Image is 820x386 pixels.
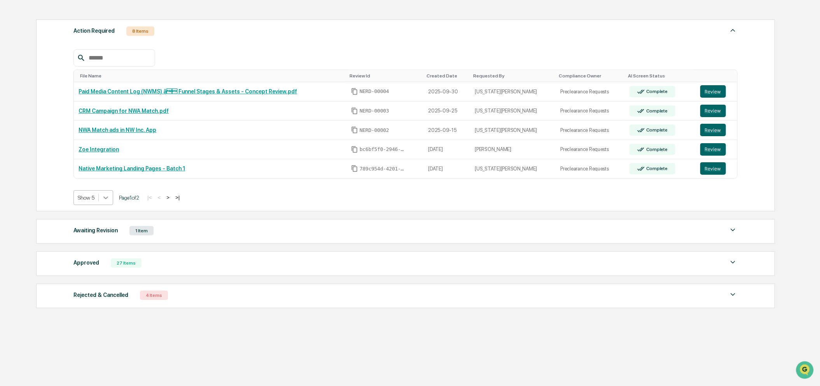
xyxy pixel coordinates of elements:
img: caret [728,258,738,267]
img: Jack Rasmussen [8,99,20,111]
a: 🗄️Attestations [53,135,100,149]
a: Review [700,124,733,136]
a: CRM Campaign for NWA Match.pdf [79,108,169,114]
td: [US_STATE][PERSON_NAME] [470,121,556,140]
a: Native Marketing Landing Pages - Batch 1 [79,165,185,172]
div: Complete [645,147,668,152]
a: 🖐️Preclearance [5,135,53,149]
div: 4 Items [140,291,168,300]
a: Review [700,143,733,156]
img: 8933085812038_c878075ebb4cc5468115_72.jpg [16,60,30,74]
a: Review [700,105,733,117]
span: bc6bf5f0-2946-4cd9-9db4-7e10a28e2bd0 [360,146,406,153]
td: 2025-09-25 [423,102,470,121]
div: Toggle SortBy [702,73,734,79]
td: Preclearance Requests [556,121,625,140]
span: Copy Id [351,126,358,133]
p: How can we help? [8,17,142,29]
div: 1 Item [129,226,154,235]
td: Preclearance Requests [556,140,625,160]
div: 🔎 [8,154,14,160]
a: NWA Match ads in NW Inc. App [79,127,156,133]
button: Review [700,162,726,175]
span: Page 1 of 2 [119,195,139,201]
span: Copy Id [351,107,358,114]
td: [DATE] [423,159,470,178]
a: Review [700,85,733,98]
div: Complete [645,89,668,94]
td: Preclearance Requests [556,159,625,178]
span: NERD-00003 [360,108,389,114]
div: Toggle SortBy [473,73,552,79]
td: [US_STATE][PERSON_NAME] [470,159,556,178]
div: We're available if you need us! [35,68,107,74]
img: caret [728,26,738,35]
span: [DATE] [69,106,85,112]
div: 🖐️ [8,139,14,146]
img: 1746055101610-c473b297-6a78-478c-a979-82029cc54cd1 [8,60,22,74]
img: 1746055101610-c473b297-6a78-478c-a979-82029cc54cd1 [16,107,22,113]
span: 789c954d-4201-4a98-a409-5f3c2b22b70d [360,166,406,172]
a: Review [700,162,733,175]
a: 🔎Data Lookup [5,150,52,164]
div: Start new chat [35,60,128,68]
iframe: Open customer support [795,360,816,381]
div: Toggle SortBy [350,73,420,79]
button: Review [700,105,726,117]
div: Approved [73,258,99,268]
img: caret [728,225,738,235]
td: 2025-09-15 [423,121,470,140]
span: Pylon [77,172,94,178]
button: |< [145,194,154,201]
button: See all [121,85,142,95]
a: Zoe Integration [79,146,119,153]
div: Action Required [73,26,115,36]
span: NERD-00004 [360,88,389,95]
button: > [164,194,172,201]
button: < [155,194,163,201]
td: [PERSON_NAME] [470,140,556,160]
span: Copy Id [351,165,358,172]
td: 2025-09-30 [423,82,470,102]
button: Start new chat [132,62,142,72]
button: Review [700,143,726,156]
div: Toggle SortBy [559,73,622,79]
div: 8 Items [126,26,154,36]
div: Past conversations [8,87,52,93]
div: Toggle SortBy [427,73,467,79]
td: [US_STATE][PERSON_NAME] [470,82,556,102]
span: Data Lookup [16,153,49,161]
a: Paid Media Content Log (NWMS) â Funnel Stages & Assets - Concept Review.pdf [79,88,297,95]
div: Complete [645,127,668,133]
div: Awaiting Revision [73,225,118,235]
div: 27 Items [111,258,142,268]
div: Complete [645,166,668,171]
a: Powered byPylon [55,172,94,178]
span: Attestations [64,139,96,146]
span: • [65,106,67,112]
div: Rejected & Cancelled [73,290,128,300]
div: Toggle SortBy [628,73,692,79]
td: [DATE] [423,140,470,160]
td: [US_STATE][PERSON_NAME] [470,102,556,121]
td: Preclearance Requests [556,82,625,102]
span: Preclearance [16,139,50,146]
button: Review [700,124,726,136]
span: [PERSON_NAME] [24,106,63,112]
img: caret [728,290,738,299]
button: >| [173,194,182,201]
span: NERD-00002 [360,127,389,133]
span: Copy Id [351,88,358,95]
div: Complete [645,108,668,114]
span: Copy Id [351,146,358,153]
div: Toggle SortBy [80,73,343,79]
div: 🗄️ [56,139,63,146]
td: Preclearance Requests [556,102,625,121]
button: Review [700,85,726,98]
